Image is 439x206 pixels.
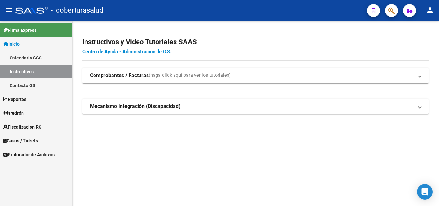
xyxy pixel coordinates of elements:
[51,3,103,17] span: - coberturasalud
[426,6,434,14] mat-icon: person
[3,151,55,158] span: Explorador de Archivos
[90,72,149,79] strong: Comprobantes / Facturas
[3,96,26,103] span: Reportes
[82,99,429,114] mat-expansion-panel-header: Mecanismo Integración (Discapacidad)
[3,137,38,144] span: Casos / Tickets
[82,49,171,55] a: Centro de Ayuda - Administración de O.S.
[5,6,13,14] mat-icon: menu
[3,27,37,34] span: Firma Express
[82,36,429,48] h2: Instructivos y Video Tutoriales SAAS
[3,40,20,48] span: Inicio
[82,68,429,83] mat-expansion-panel-header: Comprobantes / Facturas(haga click aquí para ver los tutoriales)
[90,103,181,110] strong: Mecanismo Integración (Discapacidad)
[3,123,42,130] span: Fiscalización RG
[3,110,24,117] span: Padrón
[417,184,433,200] div: Open Intercom Messenger
[149,72,231,79] span: (haga click aquí para ver los tutoriales)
